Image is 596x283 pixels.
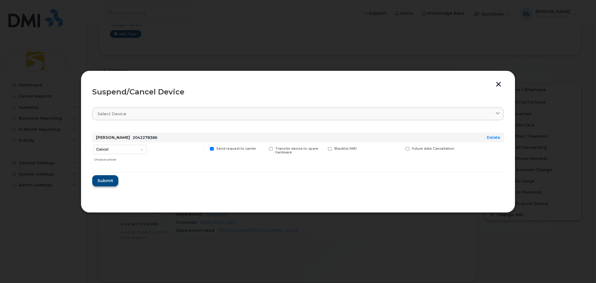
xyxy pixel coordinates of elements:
[412,147,454,151] span: Future date Cancellation
[92,107,504,120] a: Select device
[94,155,147,162] div: Choose action
[133,135,157,140] span: 2042278386
[334,147,357,151] span: Blacklist IMEI
[487,135,500,140] a: Delete
[216,147,256,151] span: Send request to carrier
[275,147,318,155] span: Transfer device to spare hardware
[202,147,205,150] input: Send request to carrier
[92,88,504,96] div: Suspend/Cancel Device
[261,147,264,150] input: Transfer device to spare hardware
[92,175,118,186] button: Submit
[320,147,323,150] input: Blacklist IMEI
[398,147,401,150] input: Future date Cancellation
[97,111,126,117] span: Select device
[97,178,113,184] span: Submit
[96,135,130,140] strong: [PERSON_NAME]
